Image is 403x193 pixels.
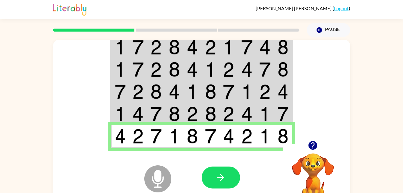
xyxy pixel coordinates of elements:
img: 1 [115,40,126,55]
img: 1 [259,106,271,121]
div: ( ) [256,5,350,11]
img: 1 [241,84,253,99]
img: 7 [132,62,144,77]
img: 1 [187,84,198,99]
img: 4 [241,106,253,121]
img: 4 [187,40,198,55]
img: 8 [278,62,288,77]
button: Pause [307,23,350,37]
img: 7 [241,40,253,55]
img: 8 [205,106,216,121]
img: 4 [259,40,271,55]
img: 2 [241,129,253,144]
img: 4 [241,62,253,77]
img: 8 [205,84,216,99]
img: 2 [223,106,234,121]
img: 8 [169,62,180,77]
img: 4 [223,129,234,144]
img: 4 [187,62,198,77]
img: 8 [169,106,180,121]
img: 1 [259,129,271,144]
img: 2 [132,129,144,144]
img: 8 [278,40,288,55]
img: 8 [187,129,198,144]
a: Logout [334,5,349,11]
img: 8 [278,129,288,144]
img: 7 [223,84,234,99]
img: 7 [259,62,271,77]
img: 8 [169,40,180,55]
img: 4 [115,129,126,144]
img: 2 [259,84,271,99]
img: 8 [150,84,162,99]
img: 7 [132,40,144,55]
img: 2 [132,84,144,99]
span: [PERSON_NAME] [PERSON_NAME] [256,5,332,11]
img: 2 [150,62,162,77]
img: 4 [169,84,180,99]
img: 7 [205,129,216,144]
img: 7 [150,129,162,144]
img: 2 [205,40,216,55]
img: 2 [187,106,198,121]
img: 1 [115,106,126,121]
img: 1 [205,62,216,77]
img: 7 [150,106,162,121]
img: Literably [53,2,86,16]
img: 2 [150,40,162,55]
img: 1 [223,40,234,55]
img: 1 [169,129,180,144]
img: 4 [132,106,144,121]
img: 7 [115,84,126,99]
img: 1 [115,62,126,77]
img: 2 [223,62,234,77]
img: 7 [278,106,288,121]
img: 4 [278,84,288,99]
